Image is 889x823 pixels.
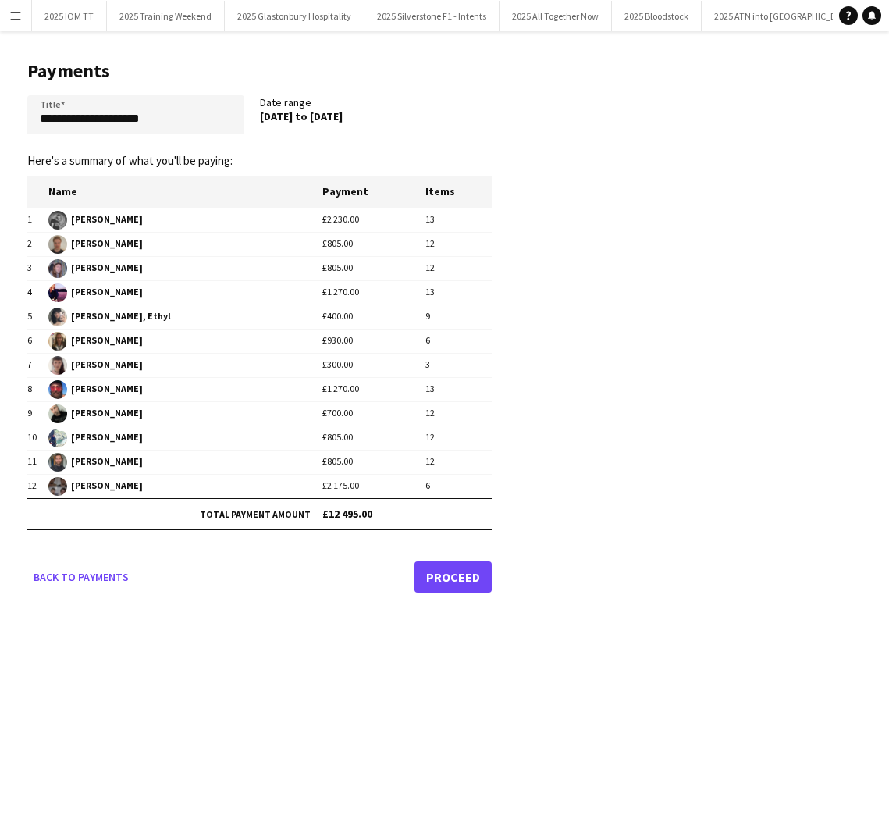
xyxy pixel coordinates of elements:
[425,232,492,256] td: 12
[27,208,48,232] td: 1
[48,404,322,423] span: [PERSON_NAME]
[500,1,612,31] button: 2025 All Together Now
[32,1,107,31] button: 2025 IOM TT
[322,426,425,450] td: £805.00
[48,235,322,254] span: [PERSON_NAME]
[27,474,48,498] td: 12
[322,329,425,353] td: £930.00
[322,232,425,256] td: £805.00
[364,1,500,31] button: 2025 Silverstone F1 - Intents
[322,377,425,401] td: £1 270.00
[48,453,322,472] span: [PERSON_NAME]
[425,329,492,353] td: 6
[425,256,492,280] td: 12
[322,280,425,305] td: £1 270.00
[322,401,425,426] td: £700.00
[425,208,492,232] td: 13
[27,498,322,529] td: Total payment amount
[322,474,425,498] td: £2 175.00
[425,474,492,498] td: 6
[425,377,492,401] td: 13
[425,401,492,426] td: 12
[322,208,425,232] td: £2 230.00
[322,498,492,529] td: £12 495.00
[27,401,48,426] td: 9
[322,305,425,329] td: £400.00
[27,426,48,450] td: 10
[27,280,48,305] td: 4
[425,280,492,305] td: 13
[27,377,48,401] td: 8
[27,353,48,377] td: 7
[48,176,322,208] th: Name
[414,561,492,593] a: Proceed
[322,353,425,377] td: £300.00
[48,429,322,447] span: [PERSON_NAME]
[48,477,322,496] span: [PERSON_NAME]
[702,1,869,31] button: 2025 ATN into [GEOGRAPHIC_DATA]
[27,59,492,83] h1: Payments
[260,109,477,123] div: [DATE] to [DATE]
[48,332,322,351] span: [PERSON_NAME]
[48,259,322,278] span: [PERSON_NAME]
[107,1,225,31] button: 2025 Training Weekend
[322,450,425,474] td: £805.00
[425,450,492,474] td: 12
[27,305,48,329] td: 5
[48,211,322,230] span: [PERSON_NAME]
[48,356,322,375] span: [PERSON_NAME]
[48,283,322,302] span: [PERSON_NAME]
[27,232,48,256] td: 2
[27,154,492,168] p: Here's a summary of what you'll be paying:
[48,380,322,399] span: [PERSON_NAME]
[260,95,493,141] div: Date range
[425,353,492,377] td: 3
[27,329,48,353] td: 6
[425,426,492,450] td: 12
[322,256,425,280] td: £805.00
[225,1,364,31] button: 2025 Glastonbury Hospitality
[612,1,702,31] button: 2025 Bloodstock
[48,308,322,326] span: [PERSON_NAME], Ethyl
[322,176,425,208] th: Payment
[27,450,48,474] td: 11
[27,256,48,280] td: 3
[425,305,492,329] td: 9
[27,561,135,593] a: Back to payments
[425,176,492,208] th: Items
